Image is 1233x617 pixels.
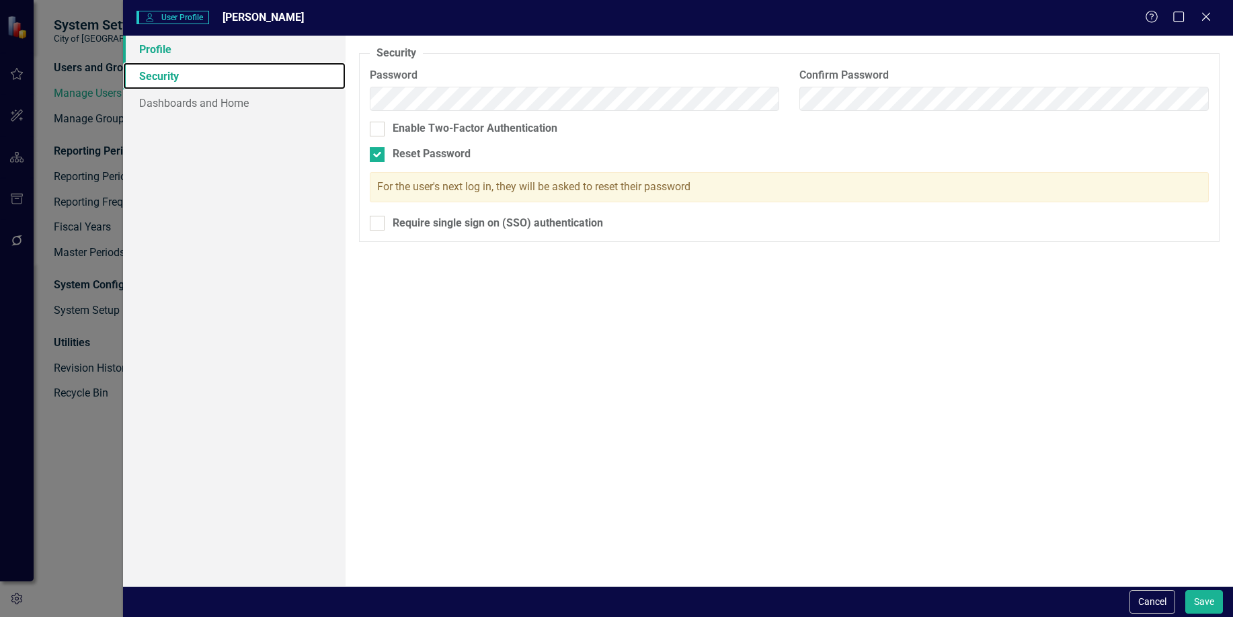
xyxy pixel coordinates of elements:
[223,11,304,24] span: [PERSON_NAME]
[393,216,603,231] div: Require single sign on (SSO) authentication
[1129,590,1175,614] button: Cancel
[123,63,345,89] a: Security
[393,147,471,162] div: Reset Password
[1185,590,1223,614] button: Save
[136,11,208,24] span: User Profile
[370,172,1209,202] div: For the user's next log in, they will be asked to reset their password
[123,89,345,116] a: Dashboards and Home
[393,121,557,136] div: Enable Two-Factor Authentication
[799,68,1209,83] label: Confirm Password
[123,36,345,63] a: Profile
[370,46,423,61] legend: Security
[370,68,779,83] label: Password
